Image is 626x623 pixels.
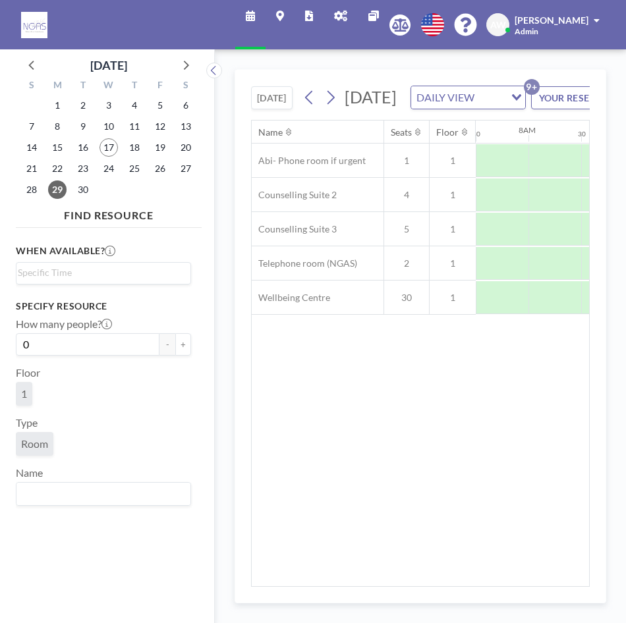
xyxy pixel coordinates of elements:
span: 2 [384,257,429,269]
span: Wellbeing Centre [252,292,330,304]
span: Room [21,437,48,450]
span: Monday, September 22, 2025 [48,159,67,178]
span: Sunday, September 7, 2025 [22,117,41,136]
span: 1 [430,257,476,269]
div: Floor [436,126,459,138]
input: Search for option [478,89,503,106]
span: AW [490,19,506,31]
button: [DATE] [251,86,293,109]
span: [PERSON_NAME] [515,14,588,26]
span: 1 [430,155,476,167]
span: DAILY VIEW [414,89,477,106]
span: 5 [384,223,429,235]
label: Floor [16,366,40,379]
div: 8AM [519,125,536,135]
span: Sunday, September 21, 2025 [22,159,41,178]
div: 30 [578,130,586,138]
p: 9+ [524,79,540,95]
div: Search for option [411,86,525,109]
div: W [96,78,122,95]
span: Thursday, September 18, 2025 [125,138,144,157]
div: F [147,78,173,95]
span: Tuesday, September 30, 2025 [74,180,92,199]
div: T [71,78,96,95]
span: Sunday, September 28, 2025 [22,180,41,199]
span: Thursday, September 4, 2025 [125,96,144,115]
span: Wednesday, September 24, 2025 [100,159,118,178]
div: Seats [391,126,412,138]
span: Monday, September 15, 2025 [48,138,67,157]
div: Search for option [16,483,190,505]
span: Tuesday, September 23, 2025 [74,159,92,178]
span: 30 [384,292,429,304]
span: 4 [384,189,429,201]
button: - [159,333,175,356]
button: + [175,333,191,356]
div: T [121,78,147,95]
span: Monday, September 1, 2025 [48,96,67,115]
span: Tuesday, September 2, 2025 [74,96,92,115]
span: Friday, September 5, 2025 [151,96,169,115]
span: Abi- Phone room if urgent [252,155,366,167]
span: Friday, September 12, 2025 [151,117,169,136]
input: Search for option [18,485,183,502]
div: Search for option [16,263,190,283]
span: Admin [515,26,538,36]
span: Telephone room (NGAS) [252,257,357,269]
div: 30 [472,130,480,138]
span: Monday, September 8, 2025 [48,117,67,136]
input: Search for option [18,265,183,280]
span: Friday, September 26, 2025 [151,159,169,178]
img: organization-logo [21,12,47,38]
span: Counselling Suite 2 [252,189,337,201]
h4: FIND RESOURCE [16,203,202,222]
span: Wednesday, September 17, 2025 [100,138,118,157]
div: Name [258,126,283,138]
span: Saturday, September 13, 2025 [177,117,195,136]
div: S [173,78,198,95]
span: Monday, September 29, 2025 [48,180,67,199]
span: Wednesday, September 3, 2025 [100,96,118,115]
span: Saturday, September 27, 2025 [177,159,195,178]
h3: Specify resource [16,300,191,312]
span: Friday, September 19, 2025 [151,138,169,157]
span: 1 [430,189,476,201]
span: 1 [430,223,476,235]
div: M [45,78,71,95]
span: Thursday, September 11, 2025 [125,117,144,136]
span: Sunday, September 14, 2025 [22,138,41,157]
span: Tuesday, September 16, 2025 [74,138,92,157]
span: 1 [384,155,429,167]
span: Wednesday, September 10, 2025 [100,117,118,136]
span: Saturday, September 20, 2025 [177,138,195,157]
span: Counselling Suite 3 [252,223,337,235]
label: Type [16,416,38,429]
label: How many people? [16,317,112,331]
span: 1 [21,387,27,400]
div: [DATE] [90,56,127,74]
span: Thursday, September 25, 2025 [125,159,144,178]
div: S [19,78,45,95]
span: Saturday, September 6, 2025 [177,96,195,115]
span: [DATE] [345,87,397,107]
label: Name [16,466,43,479]
span: 1 [430,292,476,304]
span: Tuesday, September 9, 2025 [74,117,92,136]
